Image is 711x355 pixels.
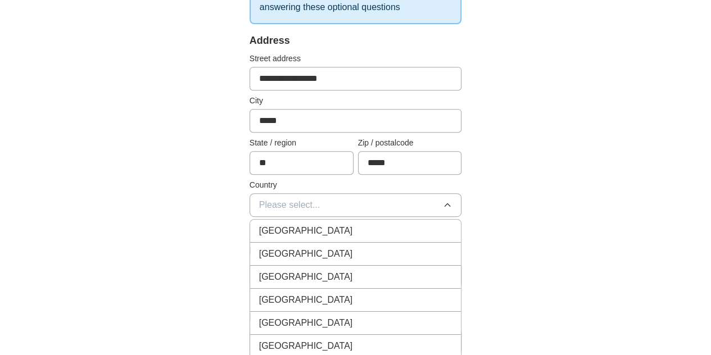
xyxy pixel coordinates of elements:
[259,224,353,238] span: [GEOGRAPHIC_DATA]
[250,179,462,191] label: Country
[250,137,354,149] label: State / region
[250,193,462,217] button: Please select...
[259,339,353,353] span: [GEOGRAPHIC_DATA]
[250,53,462,65] label: Street address
[358,137,462,149] label: Zip / postalcode
[250,33,462,48] div: Address
[259,198,320,212] span: Please select...
[259,316,353,330] span: [GEOGRAPHIC_DATA]
[250,95,462,107] label: City
[259,293,353,307] span: [GEOGRAPHIC_DATA]
[259,247,353,261] span: [GEOGRAPHIC_DATA]
[259,270,353,284] span: [GEOGRAPHIC_DATA]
